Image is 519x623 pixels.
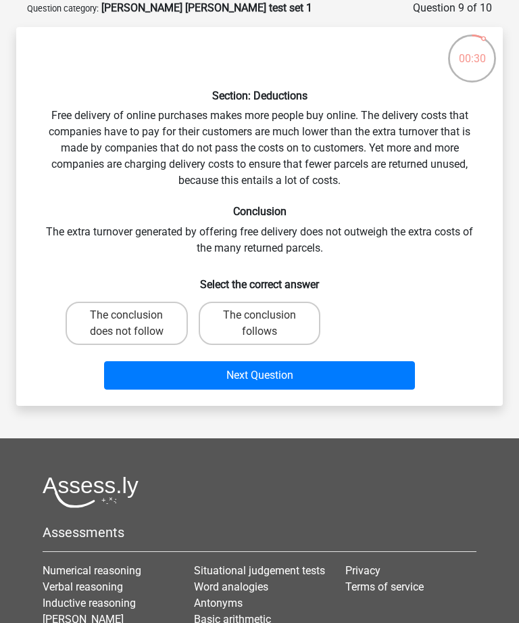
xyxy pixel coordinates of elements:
a: Terms of service [345,580,424,593]
div: Free delivery of online purchases makes more people buy online. The delivery costs that companies... [22,38,497,395]
a: Inductive reasoning [43,597,136,609]
img: Assessly logo [43,476,139,508]
h6: Select the correct answer [38,267,481,291]
a: Numerical reasoning [43,564,141,577]
label: The conclusion does not follow [66,302,188,345]
strong: [PERSON_NAME] [PERSON_NAME] test set 1 [101,1,312,14]
a: Privacy [345,564,380,577]
a: Word analogies [194,580,268,593]
h6: Section: Deductions [38,89,481,102]
small: Question category: [27,3,99,14]
h6: Conclusion [38,205,481,218]
button: Next Question [104,361,414,390]
div: 00:30 [447,33,497,67]
a: Verbal reasoning [43,580,123,593]
a: Antonyms [194,597,243,609]
h5: Assessments [43,524,476,540]
a: Situational judgement tests [194,564,325,577]
label: The conclusion follows [199,302,321,345]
